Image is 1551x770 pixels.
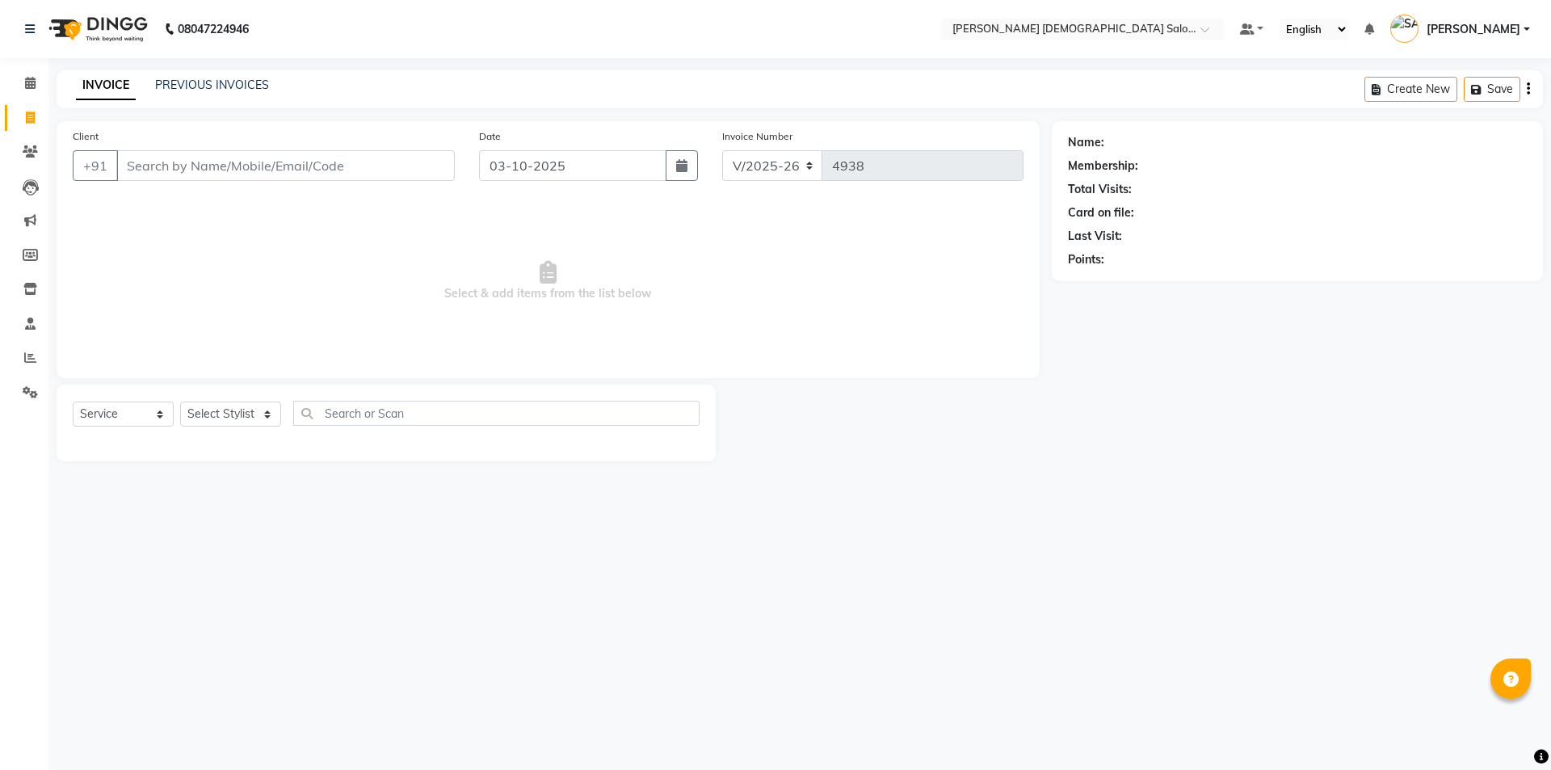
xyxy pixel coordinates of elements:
div: Total Visits: [1068,181,1132,198]
span: [PERSON_NAME] [1427,21,1520,38]
div: Membership: [1068,158,1138,175]
img: logo [41,6,152,52]
a: INVOICE [76,71,136,100]
button: Create New [1364,77,1457,102]
div: Points: [1068,251,1104,268]
div: Last Visit: [1068,228,1122,245]
a: PREVIOUS INVOICES [155,78,269,92]
div: Name: [1068,134,1104,151]
button: Save [1464,77,1520,102]
b: 08047224946 [178,6,249,52]
iframe: chat widget [1483,705,1535,754]
img: SAJJAN KAGADIYA [1390,15,1419,43]
label: Invoice Number [722,129,792,144]
label: Date [479,129,501,144]
div: Card on file: [1068,204,1134,221]
input: Search by Name/Mobile/Email/Code [116,150,455,181]
input: Search or Scan [293,401,700,426]
button: +91 [73,150,118,181]
span: Select & add items from the list below [73,200,1023,362]
label: Client [73,129,99,144]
